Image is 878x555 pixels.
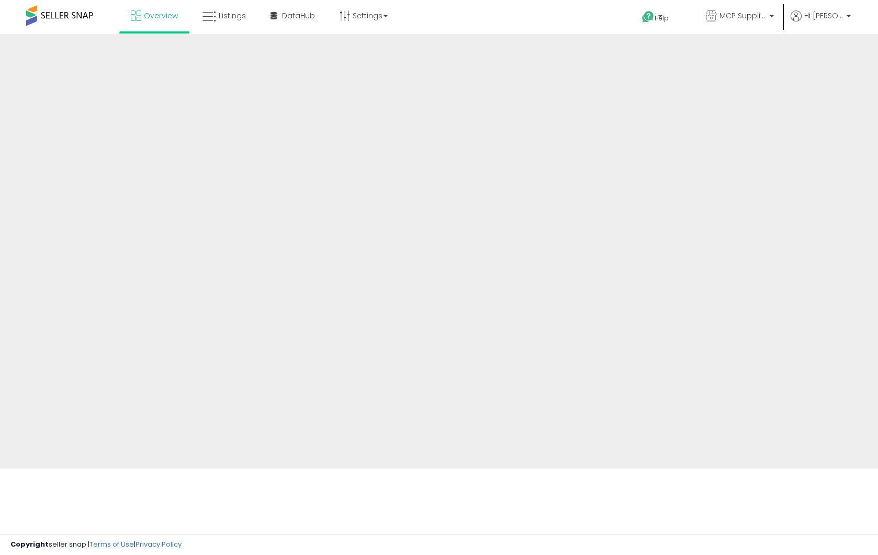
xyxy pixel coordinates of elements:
span: DataHub [282,10,315,21]
span: Hi [PERSON_NAME] [804,10,843,21]
span: Overview [144,10,178,21]
span: MCP Supplies [719,10,767,21]
i: Get Help [641,10,655,24]
a: Help [634,3,689,34]
span: Listings [219,10,246,21]
a: Hi [PERSON_NAME] [791,10,851,34]
span: Help [655,14,669,23]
